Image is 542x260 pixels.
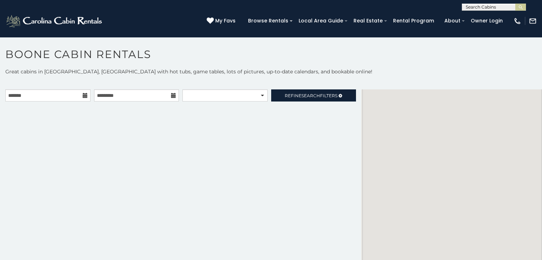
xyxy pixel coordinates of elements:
a: My Favs [207,17,237,25]
a: Browse Rentals [244,15,292,26]
span: Search [301,93,320,98]
img: phone-regular-white.png [513,17,521,25]
a: Local Area Guide [295,15,347,26]
a: About [441,15,464,26]
img: mail-regular-white.png [529,17,537,25]
a: Rental Program [389,15,438,26]
span: My Favs [215,17,236,25]
a: RefineSearchFilters [271,89,356,102]
img: White-1-2.png [5,14,104,28]
a: Owner Login [467,15,506,26]
a: Real Estate [350,15,386,26]
span: Refine Filters [285,93,337,98]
